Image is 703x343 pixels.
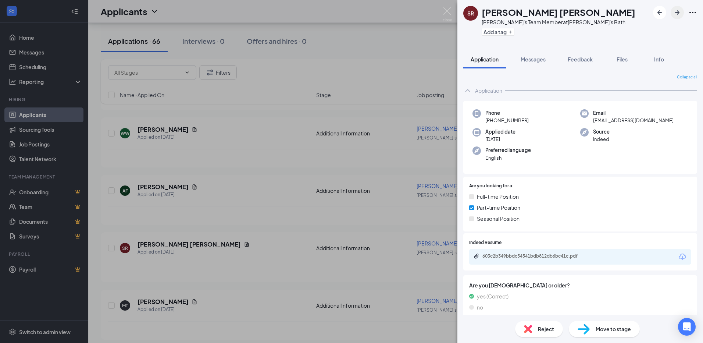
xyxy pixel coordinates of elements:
span: Info [654,56,664,63]
span: Source [593,128,610,135]
span: Are you looking for a: [469,183,514,190]
div: SR [467,10,474,17]
h1: [PERSON_NAME] [PERSON_NAME] [482,6,635,18]
span: [DATE] [485,135,515,143]
svg: ChevronUp [463,86,472,95]
div: 603c2b349bbdc54541bdb812db6bc41c.pdf [482,253,585,259]
span: Collapse all [677,74,697,80]
div: [PERSON_NAME]'s Team Member at [PERSON_NAME]'s Bath [482,18,635,26]
span: Indeed [593,135,610,143]
div: Application [475,87,502,94]
svg: Paperclip [474,253,479,259]
span: Preferred language [485,146,531,154]
span: Email [593,109,674,117]
button: ArrowLeftNew [653,6,666,19]
svg: Plus [508,30,513,34]
button: PlusAdd a tag [482,28,514,36]
span: Feedback [568,56,593,63]
span: no [477,303,483,311]
span: Seasonal Position [477,215,520,223]
span: Reject [538,325,554,333]
a: Paperclip603c2b349bbdc54541bdb812db6bc41c.pdf [474,253,593,260]
div: Open Intercom Messenger [678,318,696,336]
span: English [485,154,531,162]
svg: Download [678,252,687,261]
svg: ArrowLeftNew [655,8,664,17]
span: Files [617,56,628,63]
span: Application [471,56,499,63]
span: Full-time Position [477,192,519,201]
span: Messages [521,56,546,63]
span: Applied date [485,128,515,135]
button: ArrowRight [671,6,684,19]
span: Part-time Position [477,204,520,212]
span: Indeed Resume [469,239,502,246]
span: Move to stage [596,325,631,333]
span: Are you [DEMOGRAPHIC_DATA] or older? [469,281,691,289]
span: Phone [485,109,529,117]
svg: Ellipses [688,8,697,17]
span: [PHONE_NUMBER] [485,117,529,124]
span: [EMAIL_ADDRESS][DOMAIN_NAME] [593,117,674,124]
svg: ArrowRight [673,8,682,17]
span: yes (Correct) [477,292,508,300]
